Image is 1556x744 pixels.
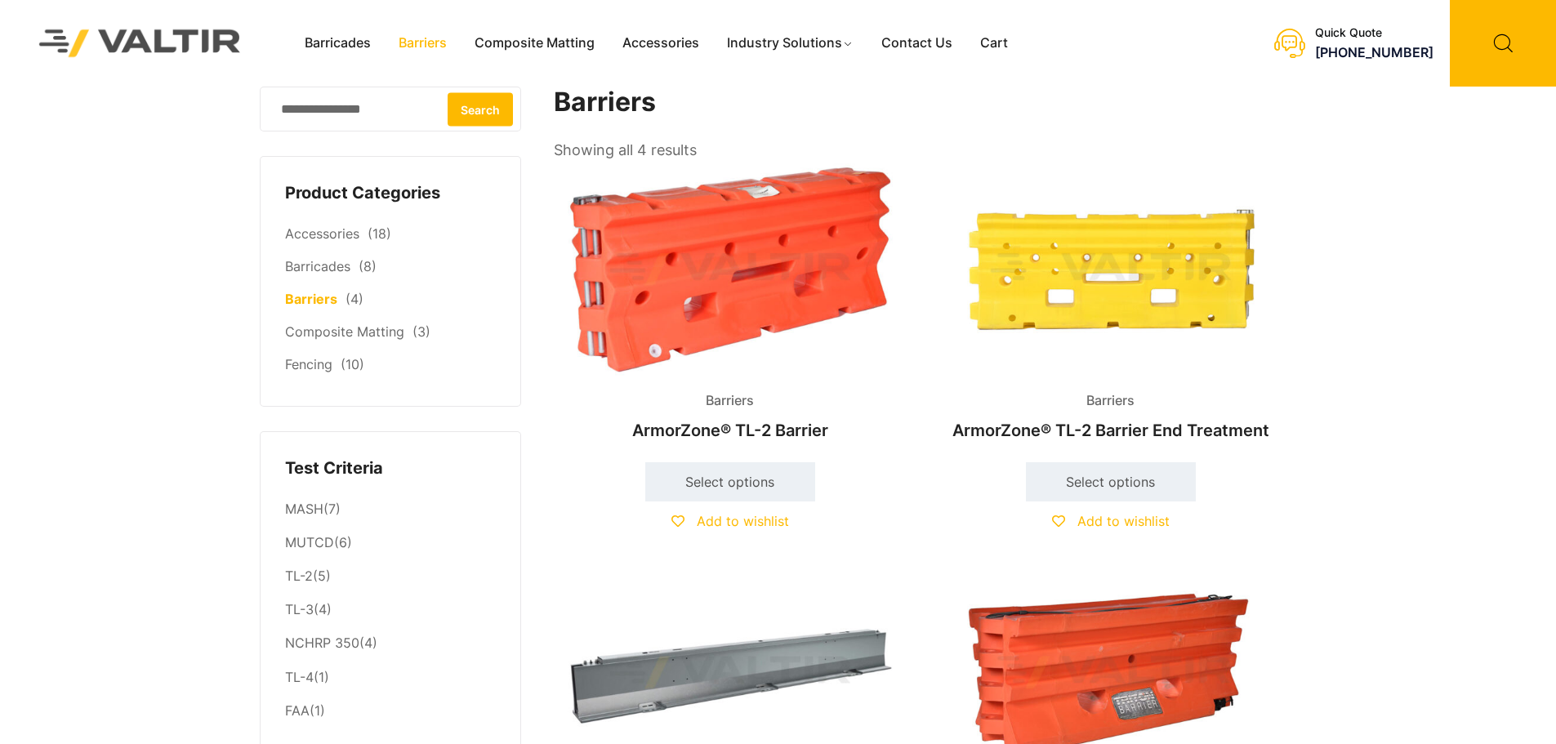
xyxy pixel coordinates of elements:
[285,356,332,372] a: Fencing
[412,323,430,340] span: (3)
[285,258,350,274] a: Barricades
[385,31,461,56] a: Barriers
[1077,513,1170,529] span: Add to wishlist
[609,31,713,56] a: Accessories
[285,534,334,550] a: MUTCD
[285,560,496,594] li: (5)
[671,513,789,529] a: Add to wishlist
[285,527,496,560] li: (6)
[966,31,1022,56] a: Cart
[867,31,966,56] a: Contact Us
[285,601,314,617] a: TL-3
[285,181,496,206] h4: Product Categories
[554,87,1289,118] h1: Barriers
[359,258,377,274] span: (8)
[368,225,391,242] span: (18)
[291,31,385,56] a: Barricades
[285,594,496,627] li: (4)
[285,492,496,526] li: (7)
[285,627,496,661] li: (4)
[554,136,697,164] p: Showing all 4 results
[1074,389,1147,413] span: Barriers
[285,635,359,651] a: NCHRP 350
[285,323,404,340] a: Composite Matting
[1315,26,1433,40] div: Quick Quote
[554,412,907,448] h2: ArmorZone® TL-2 Barrier
[934,163,1287,448] a: BarriersArmorZone® TL-2 Barrier End Treatment
[285,501,323,517] a: MASH
[934,412,1287,448] h2: ArmorZone® TL-2 Barrier End Treatment
[285,661,496,694] li: (1)
[18,8,262,78] img: Valtir Rentals
[285,694,496,724] li: (1)
[461,31,609,56] a: Composite Matting
[645,462,815,501] a: Select options for “ArmorZone® TL-2 Barrier”
[285,669,314,685] a: TL-4
[285,291,337,307] a: Barriers
[285,702,310,719] a: FAA
[285,457,496,481] h4: Test Criteria
[697,513,789,529] span: Add to wishlist
[554,163,907,448] a: BarriersArmorZone® TL-2 Barrier
[713,31,867,56] a: Industry Solutions
[285,568,313,584] a: TL-2
[1052,513,1170,529] a: Add to wishlist
[693,389,766,413] span: Barriers
[285,225,359,242] a: Accessories
[346,291,363,307] span: (4)
[341,356,364,372] span: (10)
[1026,462,1196,501] a: Select options for “ArmorZone® TL-2 Barrier End Treatment”
[448,92,513,126] button: Search
[1315,44,1433,60] a: [PHONE_NUMBER]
